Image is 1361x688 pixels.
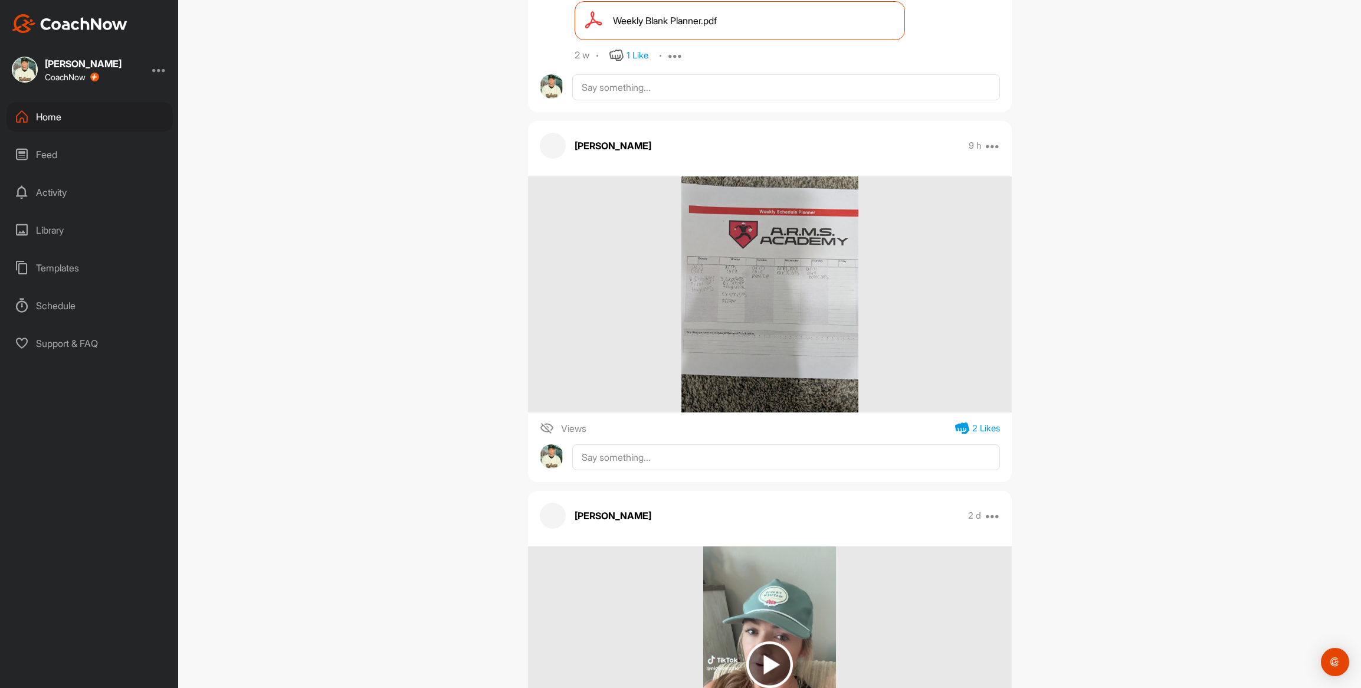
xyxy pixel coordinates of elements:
img: avatar [540,74,564,99]
div: Home [6,102,173,132]
div: Templates [6,253,173,283]
p: 9 h [969,140,981,152]
span: Views [561,421,586,435]
p: [PERSON_NAME] [575,509,651,523]
a: Weekly Blank Planner.pdf [575,1,905,40]
div: 2 Likes [972,422,1000,435]
div: 2 w [575,50,589,61]
p: [PERSON_NAME] [575,139,651,153]
div: Support & FAQ [6,329,173,358]
p: 2 d [968,510,981,522]
span: Weekly Blank Planner.pdf [613,14,717,28]
img: square_20cee5c9dc16254dbb76c4ceda5ebefb.jpg [12,57,38,83]
div: Feed [6,140,173,169]
div: Schedule [6,291,173,320]
div: CoachNow [45,73,99,82]
div: 1 Like [627,49,648,63]
img: avatar [540,444,564,469]
img: media [681,176,858,412]
div: [PERSON_NAME] [45,59,122,68]
div: Library [6,215,173,245]
div: Open Intercom Messenger [1321,648,1349,676]
img: icon [540,421,554,435]
img: play [746,641,793,688]
div: Activity [6,178,173,207]
img: CoachNow [12,14,127,33]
